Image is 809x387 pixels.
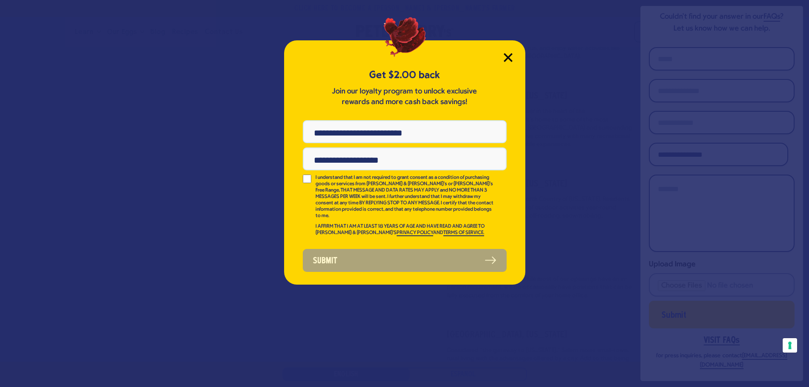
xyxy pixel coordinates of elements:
h5: Get $2.00 back [303,68,507,82]
input: I understand that I am not required to grant consent as a condition of purchasing goods or servic... [303,175,311,183]
p: I understand that I am not required to grant consent as a condition of purchasing goods or servic... [316,175,495,219]
button: Your consent preferences for tracking technologies [783,338,797,353]
a: PRIVACY POLICY [397,230,433,236]
a: TERMS OF SERVICE. [443,230,484,236]
button: Close Modal [504,53,513,62]
p: Join our loyalty program to unlock exclusive rewards and more cash back savings! [330,86,479,107]
button: Submit [303,249,507,272]
p: I AFFIRM THAT I AM AT LEAST 18 YEARS OF AGE AND HAVE READ AND AGREE TO [PERSON_NAME] & [PERSON_NA... [316,223,495,236]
